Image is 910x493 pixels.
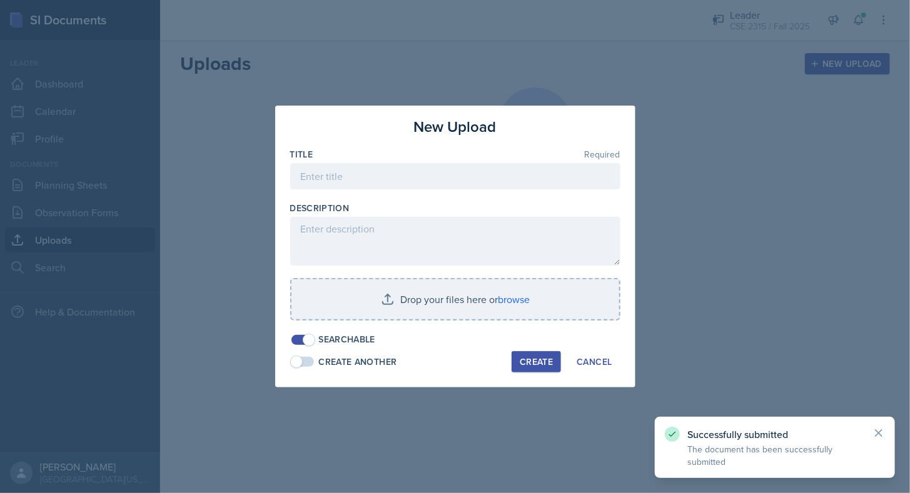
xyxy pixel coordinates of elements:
[687,428,862,441] p: Successfully submitted
[414,116,497,138] h3: New Upload
[290,202,350,214] label: Description
[585,150,620,159] span: Required
[520,357,553,367] div: Create
[512,351,561,372] button: Create
[319,356,397,369] div: Create Another
[569,351,620,372] button: Cancel
[577,357,612,367] div: Cancel
[687,443,862,468] p: The document has been successfully submitted
[319,333,376,346] div: Searchable
[290,163,620,189] input: Enter title
[290,148,313,161] label: Title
